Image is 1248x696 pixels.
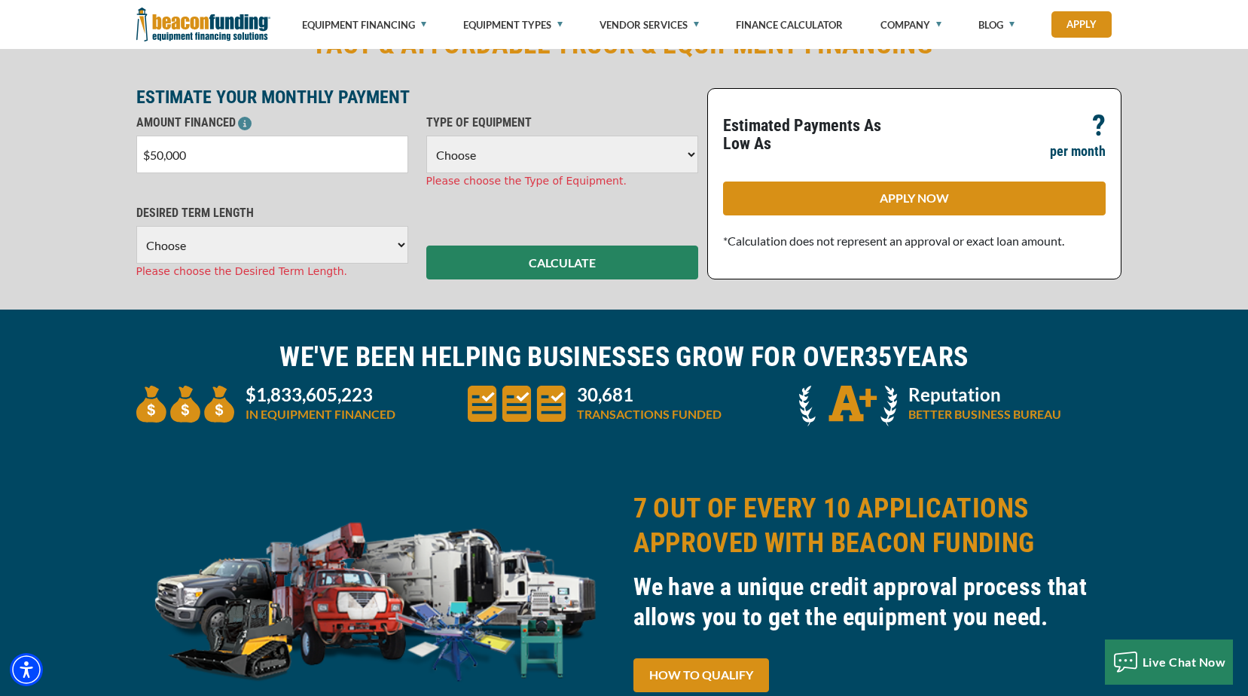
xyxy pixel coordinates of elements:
[1050,142,1106,160] p: per month
[246,386,395,404] p: $1,833,605,223
[426,173,698,189] div: Please choose the Type of Equipment.
[723,117,905,153] p: Estimated Payments As Low As
[633,658,769,692] a: HOW TO QUALIFY
[865,341,893,373] span: 35
[723,234,1064,248] span: *Calculation does not represent an approval or exact loan amount.
[908,405,1061,423] p: BETTER BUSINESS BUREAU
[136,264,408,279] div: Please choose the Desired Term Length.
[136,340,1112,374] h2: WE'VE BEEN HELPING BUSINESSES GROW FOR OVER YEARS
[426,246,698,279] button: CALCULATE
[1051,11,1112,38] a: Apply
[10,653,43,686] div: Accessibility Menu
[1143,655,1226,669] span: Live Chat Now
[633,491,1112,560] h2: 7 OUT OF EVERY 10 APPLICATIONS APPROVED WITH BEACON FUNDING
[799,386,897,426] img: A + icon
[577,386,722,404] p: 30,681
[468,386,566,422] img: three document icons to convery large amount of transactions funded
[426,114,698,132] p: TYPE OF EQUIPMENT
[633,572,1112,632] h3: We have a unique credit approval process that allows you to get the equipment you need.
[908,386,1061,404] p: Reputation
[136,386,234,423] img: three money bags to convey large amount of equipment financed
[136,588,615,602] a: equipment collage
[1092,117,1106,135] p: ?
[136,136,408,173] input: $
[136,88,698,106] p: ESTIMATE YOUR MONTHLY PAYMENT
[136,204,408,222] p: DESIRED TERM LENGTH
[723,182,1106,215] a: APPLY NOW
[136,114,408,132] p: AMOUNT FINANCED
[1105,640,1234,685] button: Live Chat Now
[577,405,722,423] p: TRANSACTIONS FUNDED
[246,405,395,423] p: IN EQUIPMENT FINANCED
